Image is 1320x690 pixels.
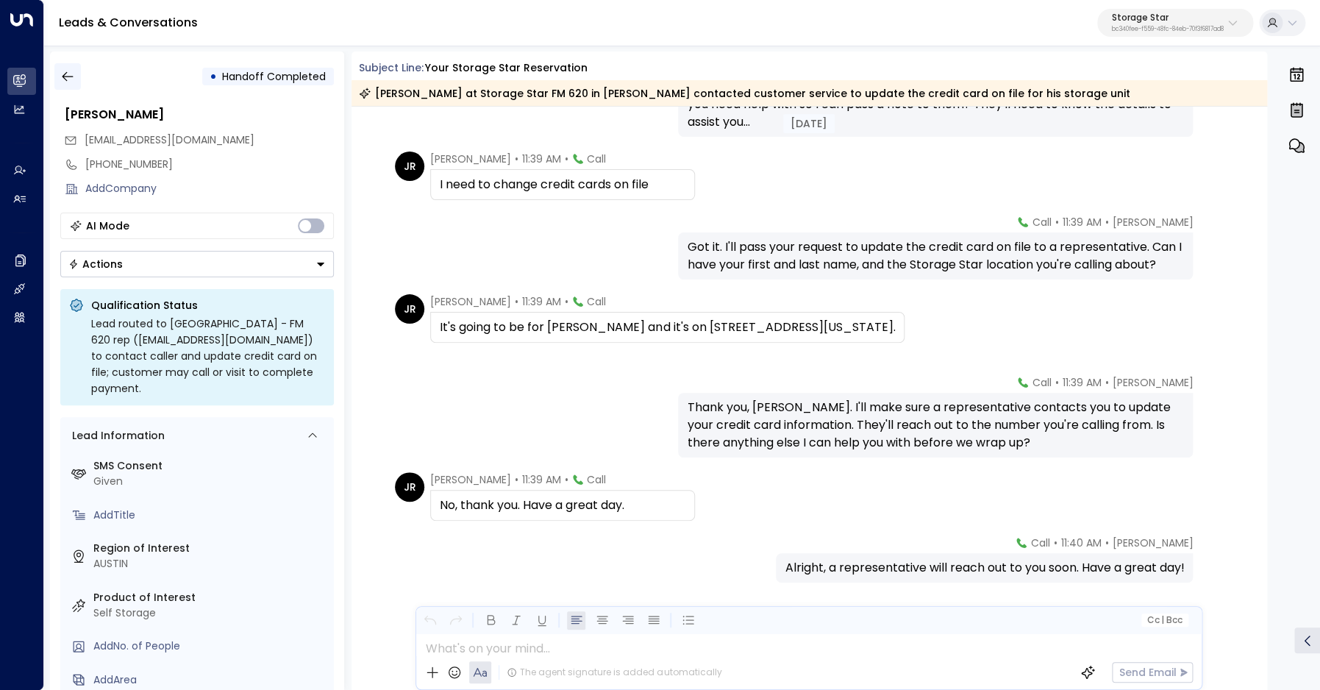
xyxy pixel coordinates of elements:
button: Cc|Bcc [1141,613,1188,627]
span: [PERSON_NAME] [1112,536,1193,550]
div: Lead routed to [GEOGRAPHIC_DATA] - FM 620 rep ([EMAIL_ADDRESS][DOMAIN_NAME]) to contact caller an... [91,316,325,396]
p: bc340fee-f559-48fc-84eb-70f3f6817ad8 [1112,26,1224,32]
span: • [515,472,518,487]
span: 11:39 AM [522,152,561,166]
div: JR [395,294,424,324]
img: 120_headshot.jpg [1199,536,1228,565]
div: Self Storage [93,605,328,621]
div: AddTitle [93,508,328,523]
div: No, thank you. Have a great day. [440,497,685,514]
div: Given [93,474,328,489]
div: Lead Information [67,428,165,444]
span: | [1161,615,1164,625]
span: [PERSON_NAME] [1112,215,1193,230]
span: • [565,472,568,487]
div: [PHONE_NUMBER] [85,157,334,172]
div: It's going to be for [PERSON_NAME] and it's on [STREET_ADDRESS][US_STATE]. [440,319,895,336]
div: Got it. I'll pass your request to update the credit card on file to a representative. Can I have ... [687,238,1184,274]
span: Call [587,152,606,166]
label: Region of Interest [93,541,328,556]
span: 11:39 AM [522,294,561,309]
img: 120_headshot.jpg [1199,215,1228,244]
div: AddCompany [85,181,334,196]
div: Your Storage Star Reservation [425,60,588,76]
span: Call [1032,375,1051,390]
span: 11:39 AM [522,472,561,487]
span: • [515,152,518,166]
button: Undo [421,611,439,630]
div: • [210,63,217,90]
div: Actions [68,257,123,271]
div: [PERSON_NAME] [65,106,334,124]
div: The agent signature is added automatically [507,666,721,679]
img: 120_headshot.jpg [1199,375,1228,405]
span: Subject Line: [359,60,424,75]
span: Handoff Completed [222,69,326,84]
div: AddArea [93,672,328,688]
div: [PERSON_NAME] at Storage Star FM 620 in [PERSON_NAME] contacted customer service to update the cr... [359,86,1130,101]
div: Alright, a representative will reach out to you soon. Have a great day! [785,559,1184,577]
span: • [1105,215,1108,230]
span: 11:40 AM [1060,536,1101,550]
span: • [565,152,568,166]
span: • [1055,215,1058,230]
p: Storage Star [1112,13,1224,22]
button: Redo [446,611,465,630]
span: Wrichardson37@gmail.com [85,132,254,148]
div: [DATE] [783,114,835,133]
div: Button group with a nested menu [60,251,334,277]
div: JR [395,472,424,502]
span: • [1105,536,1108,550]
div: I need to change credit cards on file [440,176,685,193]
span: Call [587,472,606,487]
span: [PERSON_NAME] [430,472,511,487]
span: • [1053,536,1057,550]
div: JR [395,152,424,181]
p: Qualification Status [91,298,325,313]
button: Actions [60,251,334,277]
span: • [565,294,568,309]
span: • [1105,375,1108,390]
span: • [1055,375,1058,390]
div: AI Mode [86,218,129,233]
button: Storage Starbc340fee-f559-48fc-84eb-70f3f6817ad8 [1097,9,1253,37]
div: Thank you, [PERSON_NAME]. I'll make sure a representative contacts you to update your credit card... [687,399,1184,452]
label: SMS Consent [93,458,328,474]
span: Call [1030,536,1049,550]
span: [PERSON_NAME] [1112,375,1193,390]
label: Product of Interest [93,590,328,605]
span: Cc Bcc [1147,615,1182,625]
span: [PERSON_NAME] [430,152,511,166]
span: Call [1032,215,1051,230]
div: AUSTIN [93,556,328,572]
span: 11:39 AM [1062,215,1101,230]
span: [EMAIL_ADDRESS][DOMAIN_NAME] [85,132,254,147]
div: AddNo. of People [93,639,328,654]
span: • [515,294,518,309]
span: 11:39 AM [1062,375,1101,390]
a: Leads & Conversations [59,14,198,31]
span: [PERSON_NAME] [430,294,511,309]
span: Call [587,294,606,309]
